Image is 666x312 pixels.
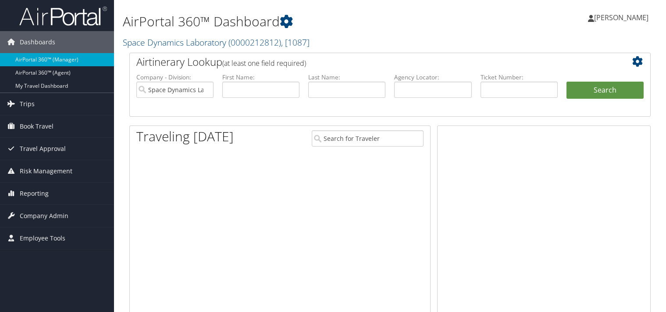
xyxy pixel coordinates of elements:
[481,73,558,82] label: Ticket Number:
[394,73,471,82] label: Agency Locator:
[594,13,648,22] span: [PERSON_NAME]
[20,160,72,182] span: Risk Management
[222,73,299,82] label: First Name:
[20,93,35,115] span: Trips
[136,73,214,82] label: Company - Division:
[588,4,657,31] a: [PERSON_NAME]
[19,6,107,26] img: airportal-logo.png
[281,36,310,48] span: , [ 1087 ]
[20,31,55,53] span: Dashboards
[20,115,53,137] span: Book Travel
[20,205,68,227] span: Company Admin
[123,12,479,31] h1: AirPortal 360™ Dashboard
[20,183,49,204] span: Reporting
[566,82,644,99] button: Search
[136,54,600,69] h2: Airtinerary Lookup
[20,138,66,160] span: Travel Approval
[228,36,281,48] span: ( 0000212812 )
[123,36,310,48] a: Space Dynamics Laboratory
[136,127,234,146] h1: Traveling [DATE]
[222,58,306,68] span: (at least one field required)
[20,227,65,249] span: Employee Tools
[312,130,424,147] input: Search for Traveler
[308,73,385,82] label: Last Name:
